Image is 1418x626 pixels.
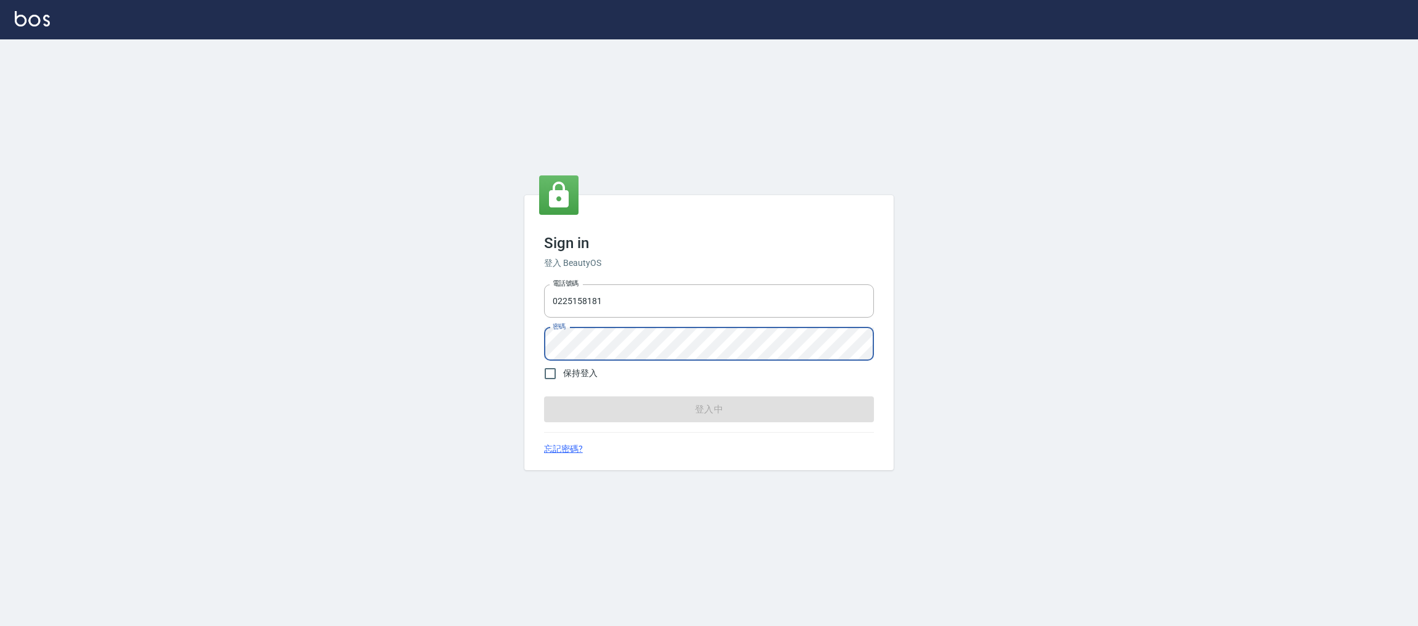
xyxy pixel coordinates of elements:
span: 保持登入 [563,367,598,380]
a: 忘記密碼? [544,443,583,455]
label: 電話號碼 [553,279,579,288]
h6: 登入 BeautyOS [544,257,874,270]
img: Logo [15,11,50,26]
label: 密碼 [553,322,566,331]
h3: Sign in [544,235,874,252]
